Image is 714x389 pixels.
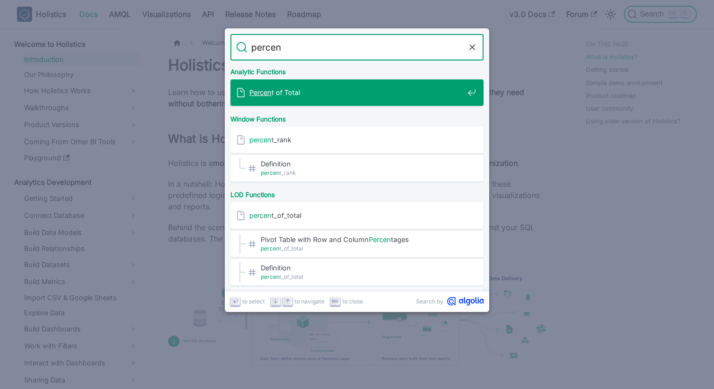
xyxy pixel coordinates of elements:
[249,211,272,219] mark: percen
[261,235,464,244] span: Pivot Table with Row and Column tages​
[261,263,464,272] span: Definition​
[369,235,391,243] mark: Percen
[467,42,478,53] button: Clear the query
[284,298,291,305] svg: Arrow up
[342,297,363,306] span: to close
[249,88,464,97] span: t of Total
[242,297,265,306] span: to select
[249,211,464,220] span: t_of_total
[247,34,467,61] input: Search docs
[230,79,484,106] a: Percent of Total
[272,298,279,305] svg: Arrow down
[249,88,272,96] mark: Percen
[232,298,239,305] svg: Enter key
[447,297,484,306] svg: Algolia
[295,297,324,306] span: to navigate
[261,168,464,177] span: t_rank
[229,61,485,79] div: Analytic Functions
[230,231,484,257] a: Pivot Table with Row and ColumnPercentages​percent_of_total
[261,169,280,176] mark: percen
[230,127,484,153] a: percent_rank
[230,259,484,285] a: Definition​percent_of_total
[229,108,485,127] div: Window Functions
[230,202,484,229] a: percent_of_total
[230,287,484,314] a: Syntax​percent_of_total
[261,244,464,253] span: t_of_total
[261,272,464,281] span: t_of_total
[261,245,280,252] mark: percen
[249,136,272,144] mark: percen
[331,298,339,305] svg: Escape key
[416,297,484,306] a: Search byAlgolia
[249,135,464,144] span: t_rank
[229,183,485,202] div: LOD Functions
[230,155,484,182] a: Definition​percent_rank
[261,159,464,168] span: Definition​
[416,297,443,306] span: Search by
[261,273,280,280] mark: percen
